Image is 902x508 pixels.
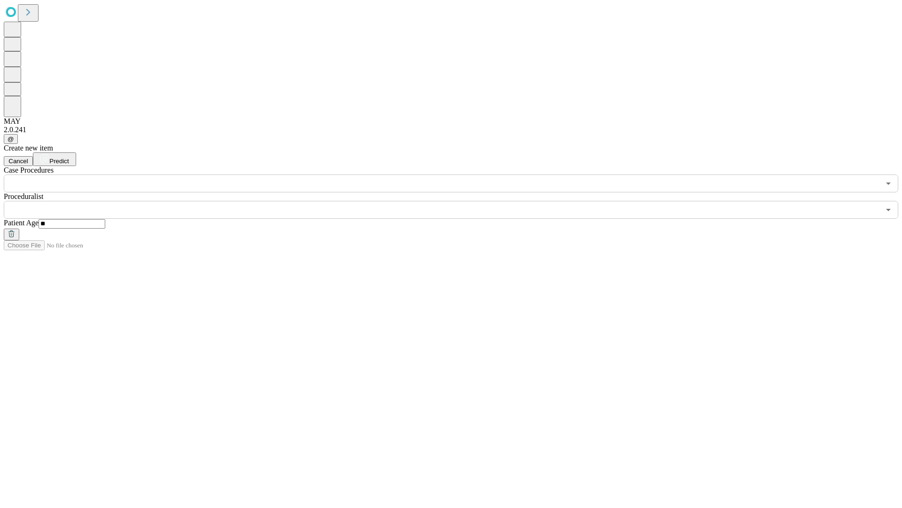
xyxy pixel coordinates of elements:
button: Open [882,177,895,190]
span: Patient Age [4,219,39,227]
span: Cancel [8,158,28,165]
span: Proceduralist [4,192,43,200]
button: @ [4,134,18,144]
button: Cancel [4,156,33,166]
button: Open [882,203,895,216]
span: Scheduled Procedure [4,166,54,174]
span: Predict [49,158,69,165]
div: MAY [4,117,898,126]
span: Create new item [4,144,53,152]
button: Predict [33,152,76,166]
span: @ [8,135,14,143]
div: 2.0.241 [4,126,898,134]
